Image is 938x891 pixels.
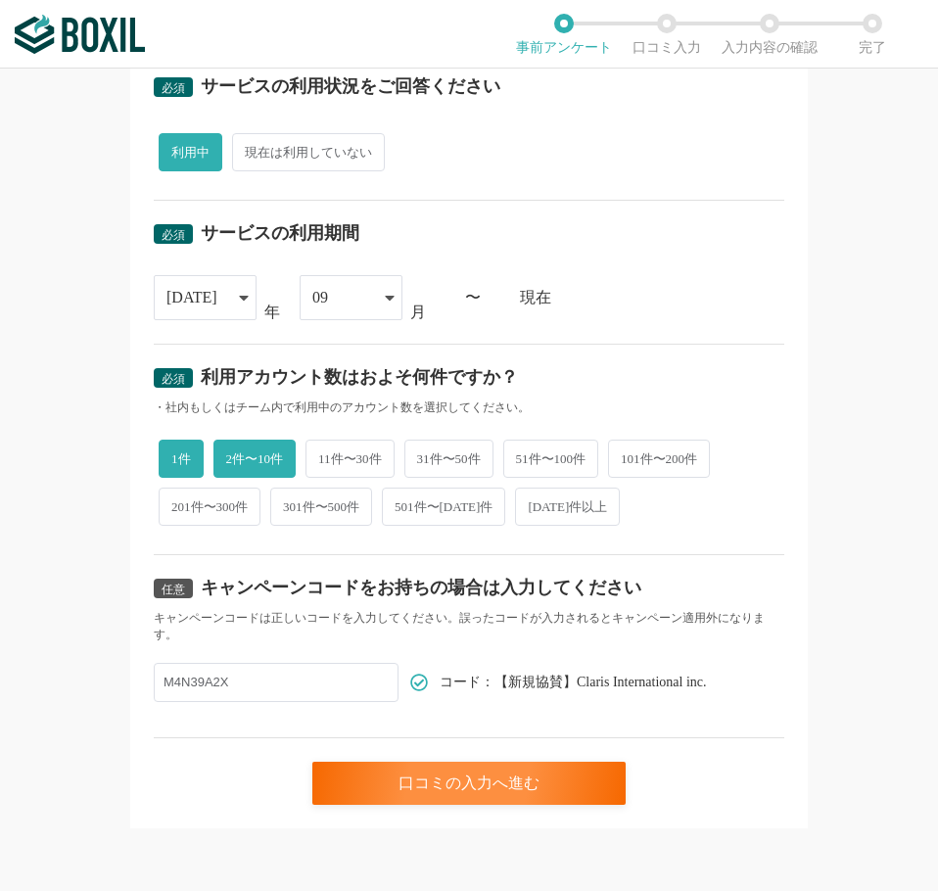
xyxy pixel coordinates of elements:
[440,676,707,689] span: コード：【新規協賛】Claris International inc.
[201,77,500,95] div: サービスの利用状況をご回答ください
[232,133,385,171] span: 現在は利用していない
[201,224,359,242] div: サービスの利用期間
[512,14,615,55] li: 事前アンケート
[201,579,641,596] div: キャンペーンコードをお持ちの場合は入力してください
[410,305,426,320] div: 月
[821,14,923,55] li: 完了
[166,276,217,319] div: [DATE]
[270,488,372,526] span: 301件〜500件
[159,133,222,171] span: 利用中
[718,14,821,55] li: 入力内容の確認
[520,290,784,305] div: 現在
[312,276,328,319] div: 09
[608,440,710,478] span: 101件〜200件
[162,372,185,386] span: 必須
[213,440,297,478] span: 2件〜10件
[615,14,718,55] li: 口コミ入力
[154,399,784,416] div: ・社内もしくはチーム内で利用中のアカウント数を選択してください。
[162,81,185,95] span: 必須
[159,440,204,478] span: 1件
[201,368,518,386] div: 利用アカウント数はおよそ何件ですか？
[162,583,185,596] span: 任意
[503,440,599,478] span: 51件〜100件
[465,290,481,305] div: 〜
[312,762,626,805] div: 口コミの入力へ進む
[159,488,260,526] span: 201件〜300件
[154,610,784,643] div: キャンペーンコードは正しいコードを入力してください。誤ったコードが入力されるとキャンペーン適用外になります。
[15,15,145,54] img: ボクシルSaaS_ロゴ
[382,488,505,526] span: 501件〜[DATE]件
[515,488,620,526] span: [DATE]件以上
[264,305,280,320] div: 年
[162,228,185,242] span: 必須
[404,440,493,478] span: 31件〜50件
[305,440,395,478] span: 11件〜30件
